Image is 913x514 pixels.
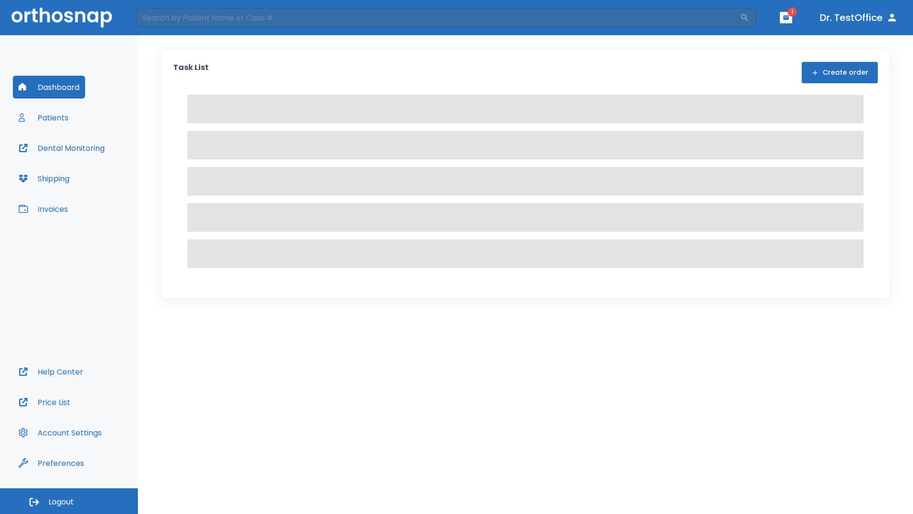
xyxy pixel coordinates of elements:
button: Shipping [13,167,75,190]
p: Task List [173,62,209,83]
button: Dr. TestOffice [816,9,902,26]
img: Orthosnap [11,8,112,27]
button: Invoices [13,198,74,220]
span: 1 [787,7,797,17]
button: Account Settings [13,421,107,444]
button: Preferences [13,452,90,474]
button: Patients [13,106,74,129]
input: Search by Patient Name or Case # [136,8,740,27]
button: Price List [13,391,76,414]
span: Logout [49,497,74,507]
button: Dashboard [13,76,85,99]
button: Create order [802,62,878,83]
button: Help Center [13,360,89,383]
button: Dental Monitoring [13,137,110,159]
